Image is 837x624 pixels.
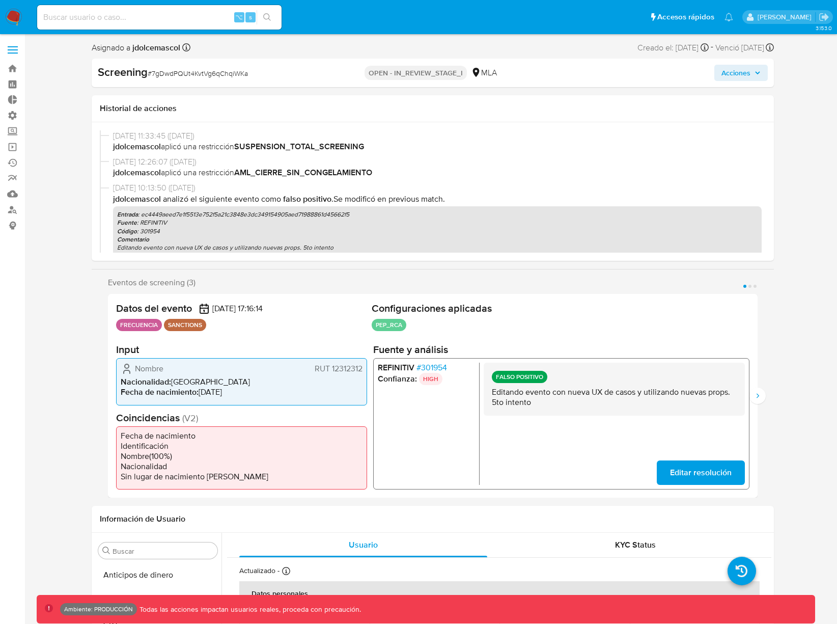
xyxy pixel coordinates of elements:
p: Editando evento con nueva UX de casos y utilizando nuevas props. 5to intento [117,243,758,252]
p: : 301954 [117,227,758,235]
b: Comentario [117,235,149,244]
span: aplicó una restricción [113,167,762,178]
button: Archivos adjuntos [94,587,221,612]
b: Screening [98,64,148,80]
b: jdolcemascol [113,141,161,152]
b: SUSPENSION_TOTAL_SCREENING [234,141,364,152]
b: AML_CIERRE_SIN_CONGELAMIENTO [234,167,372,178]
b: jdolcemascol [113,193,161,205]
button: search-icon [257,10,277,24]
h1: Información de Usuario [100,514,185,524]
span: - [711,41,713,55]
p: : ec4449aeed7e1f5513e752f5a21c3848e3dc349154905aed71988861d45662f5 [117,210,758,219]
p: Actualizado - [239,566,280,576]
p: joaquin.dolcemascolo@mercadolibre.com [758,12,815,22]
span: aplicó una restricción [113,141,762,152]
span: Asignado a [92,42,180,53]
a: Salir [819,12,829,22]
p: Ambiente: PRODUCCIÓN [64,607,133,611]
span: Usuario [349,539,378,551]
span: Analizó el siguiente evento como [163,193,281,205]
span: Acciones [721,65,750,81]
b: Fuente [117,218,137,227]
button: Acciones [714,65,768,81]
b: Código [117,227,137,236]
p: OPEN - IN_REVIEW_STAGE_I [365,66,467,80]
th: Datos personales [239,581,760,606]
span: [DATE] 12:26:07 ([DATE]) [113,156,762,168]
a: Notificaciones [724,13,733,21]
button: Buscar [102,547,110,555]
h1: Historial de acciones [100,103,766,114]
span: [DATE] 10:13:50 ([DATE]) [113,182,762,194]
input: Buscar [113,547,213,556]
span: ⌥ [235,12,243,22]
b: Entrada [117,210,138,219]
b: jdolcemascol [113,167,161,178]
p: : REFINITIV [117,219,758,227]
button: Anticipos de dinero [94,563,221,587]
span: KYC Status [615,539,656,551]
b: jdolcemascol [130,42,180,53]
span: # 7gDwdPQUt4KvtVg6qChqiWKa [148,68,248,78]
p: . Se modificó en previous match . [113,194,762,205]
p: Todas las acciones impactan usuarios reales, proceda con precaución. [137,605,361,614]
input: Buscar usuario o caso... [37,11,282,24]
div: Creado el: [DATE] [637,41,709,55]
span: s [249,12,252,22]
span: [DATE] 11:33:45 ([DATE]) [113,130,762,142]
span: Accesos rápidos [657,12,714,22]
b: Falso positivo [283,193,331,205]
span: Venció [DATE] [715,42,764,53]
div: MLA [471,67,497,78]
